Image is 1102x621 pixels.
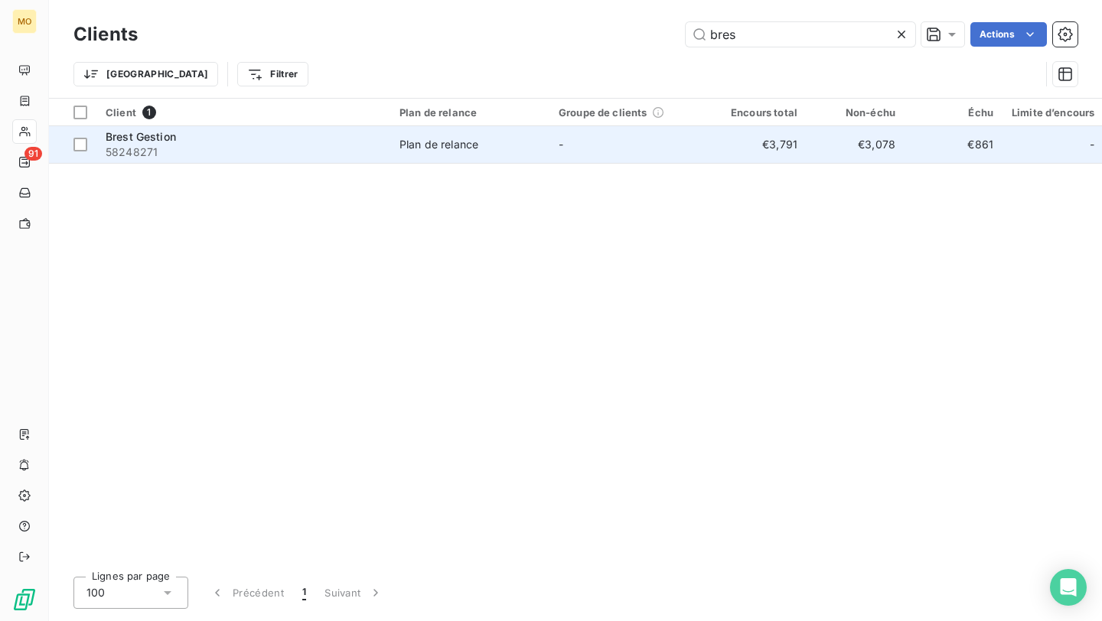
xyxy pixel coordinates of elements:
[201,577,293,609] button: Précédent
[106,145,381,160] span: 58248271
[905,126,1003,163] td: €861
[12,9,37,34] div: MO
[970,22,1047,47] button: Actions
[86,585,105,600] span: 100
[399,137,478,152] div: Plan de relance
[293,577,315,609] button: 1
[237,62,308,86] button: Filtrer
[559,138,563,151] span: -
[106,130,176,143] span: Brest Gestion
[1090,137,1094,152] span: -
[73,62,218,86] button: [GEOGRAPHIC_DATA]
[807,126,905,163] td: €3,078
[816,106,895,119] div: Non-échu
[914,106,993,119] div: Échu
[559,106,647,119] span: Groupe de clients
[24,147,42,161] span: 91
[709,126,807,163] td: €3,791
[315,577,393,609] button: Suivant
[686,22,915,47] input: Rechercher
[12,587,37,612] img: Logo LeanPay
[73,21,138,48] h3: Clients
[1050,569,1087,606] div: Open Intercom Messenger
[399,106,540,119] div: Plan de relance
[142,106,156,119] span: 1
[718,106,797,119] div: Encours total
[106,106,136,119] span: Client
[1012,106,1094,119] div: Limite d’encours
[302,585,306,600] span: 1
